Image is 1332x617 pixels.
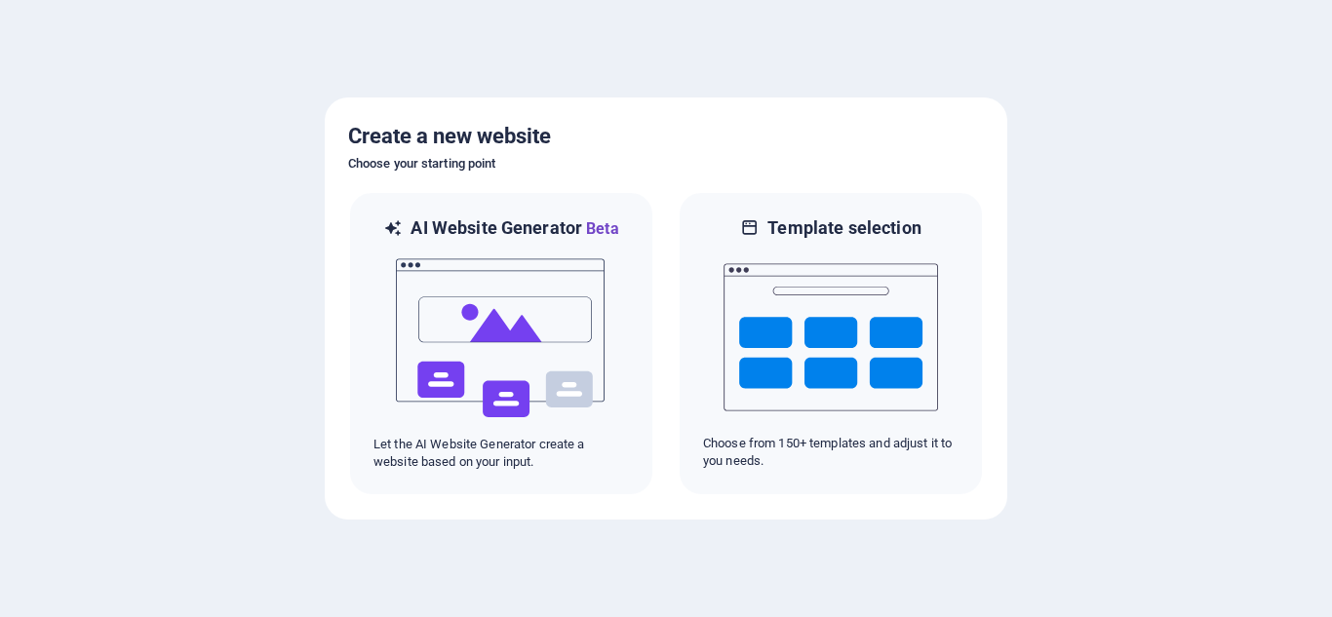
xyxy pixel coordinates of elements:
[703,435,959,470] p: Choose from 150+ templates and adjust it to you needs.
[582,219,619,238] span: Beta
[348,121,984,152] h5: Create a new website
[348,152,984,175] h6: Choose your starting point
[348,191,654,496] div: AI Website GeneratorBetaaiLet the AI Website Generator create a website based on your input.
[411,216,618,241] h6: AI Website Generator
[373,436,629,471] p: Let the AI Website Generator create a website based on your input.
[767,216,921,240] h6: Template selection
[394,241,608,436] img: ai
[678,191,984,496] div: Template selectionChoose from 150+ templates and adjust it to you needs.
